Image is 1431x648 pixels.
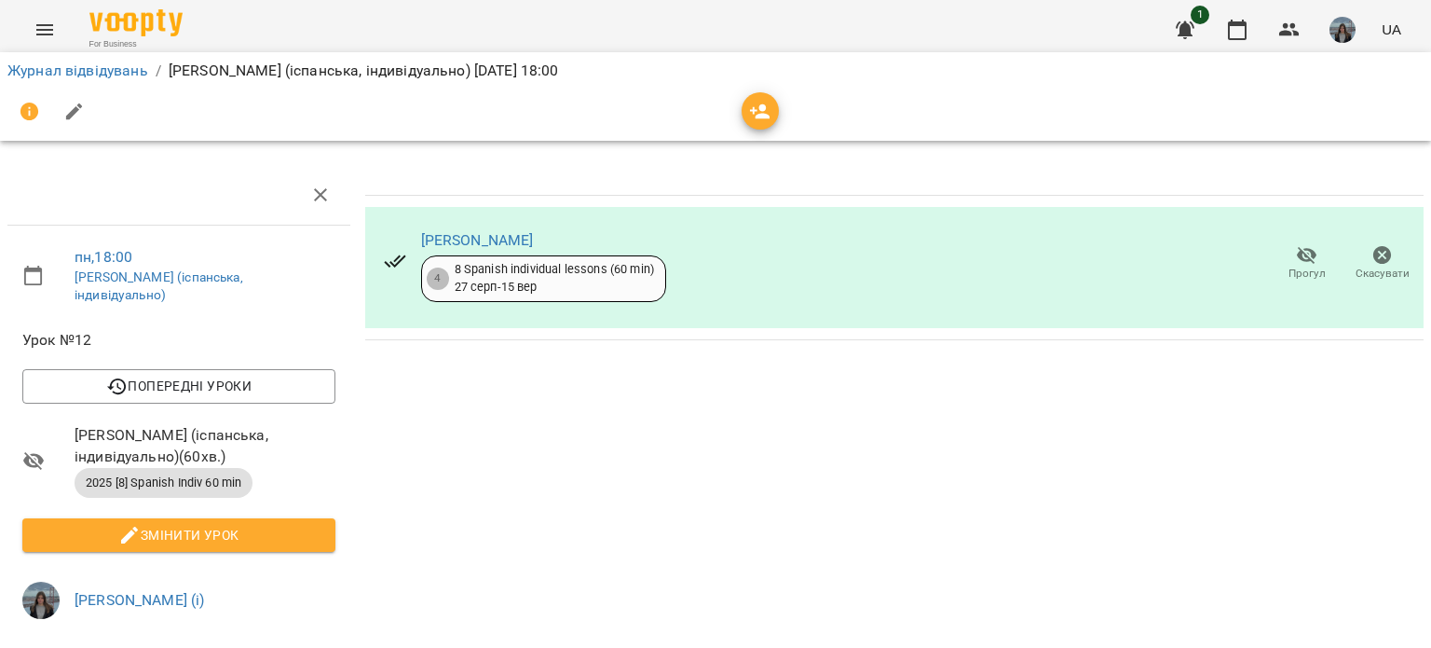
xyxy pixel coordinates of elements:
[89,38,183,50] span: For Business
[75,424,335,468] span: [PERSON_NAME] (іспанська, індивідуально) ( 60 хв. )
[1382,20,1401,39] span: UA
[75,591,205,609] a: [PERSON_NAME] (і)
[75,475,252,491] span: 2025 [8] Spanish Indiv 60 min
[7,62,148,79] a: Журнал відвідувань
[22,329,335,352] span: Урок №12
[22,369,335,403] button: Попередні уроки
[75,248,132,266] a: пн , 18:00
[1329,17,1356,43] img: 5016bfd3fcb89ecb1154f9e8b701e3c2.jpg
[427,268,449,290] div: 4
[1374,12,1409,47] button: UA
[22,582,60,619] img: 5016bfd3fcb89ecb1154f9e8b701e3c2.jpg
[7,60,1424,82] nav: breadcrumb
[1356,266,1410,282] span: Скасувати
[1269,238,1344,290] button: Прогул
[1191,6,1209,24] span: 1
[75,269,243,303] a: [PERSON_NAME] (іспанська, індивідуально)
[421,231,534,249] a: [PERSON_NAME]
[37,524,320,546] span: Змінити урок
[22,7,67,52] button: Menu
[455,261,654,296] div: 8 Spanish individual lessons (60 min) 27 серп - 15 вер
[1288,266,1326,282] span: Прогул
[169,60,559,82] p: [PERSON_NAME] (іспанська, індивідуально) [DATE] 18:00
[156,60,161,82] li: /
[89,9,183,36] img: Voopty Logo
[1344,238,1420,290] button: Скасувати
[22,518,335,552] button: Змінити урок
[37,375,320,397] span: Попередні уроки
